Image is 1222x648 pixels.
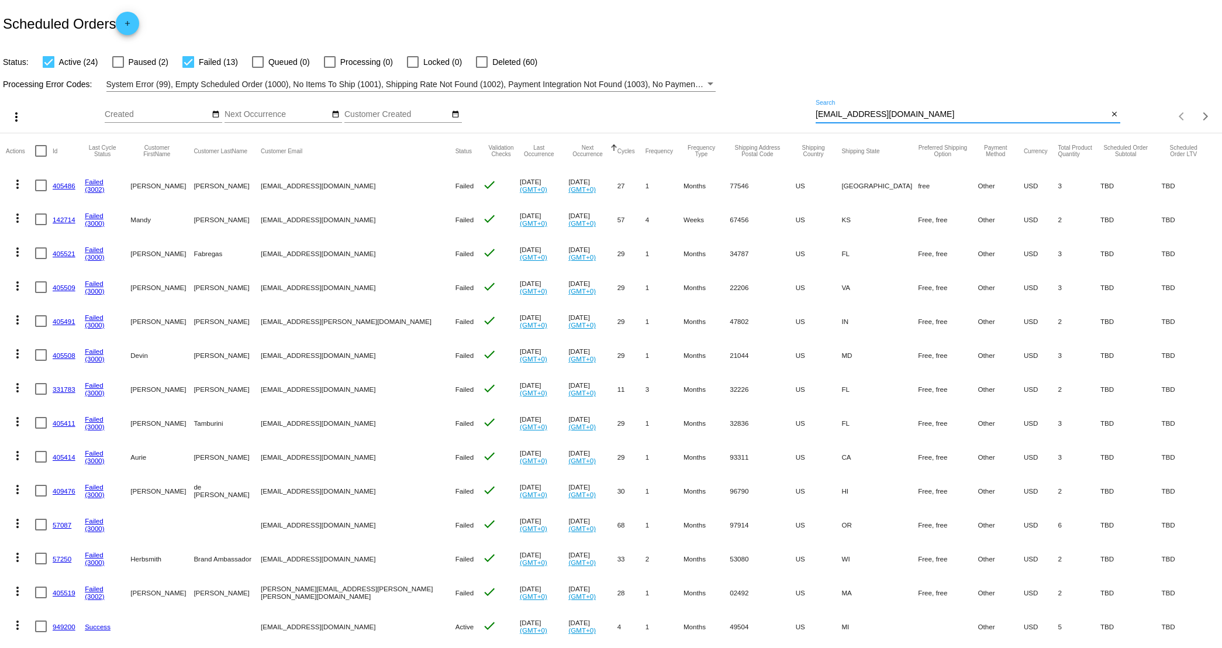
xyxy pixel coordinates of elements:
mat-icon: more_vert [11,245,25,259]
mat-cell: 3 [1058,406,1100,440]
a: (GMT+0) [520,287,547,295]
button: Clear [1108,109,1120,121]
mat-cell: [PERSON_NAME] [130,236,194,270]
mat-cell: 1 [645,474,684,508]
a: (GMT+0) [568,219,596,227]
mat-cell: Free, free [918,474,978,508]
a: (GMT+0) [568,389,596,397]
mat-cell: TBD [1161,236,1216,270]
mat-cell: Free, free [918,338,978,372]
mat-cell: 34787 [730,236,795,270]
a: (3000) [85,457,105,464]
button: Change sorting for PaymentMethod.Type [978,144,1013,157]
mat-cell: [EMAIL_ADDRESS][DOMAIN_NAME] [261,236,455,270]
mat-cell: [DATE] [568,338,617,372]
mat-cell: TBD [1100,304,1161,338]
mat-cell: TBD [1100,372,1161,406]
mat-cell: USD [1024,508,1058,542]
a: (GMT+0) [520,253,547,261]
a: 405521 [53,250,75,257]
mat-cell: 96790 [730,474,795,508]
a: Failed [85,483,103,491]
mat-cell: TBD [1100,440,1161,474]
mat-cell: TBD [1161,440,1216,474]
mat-cell: US [796,236,842,270]
mat-cell: 33 [617,542,645,575]
mat-icon: more_vert [11,177,25,191]
mat-cell: [EMAIL_ADDRESS][DOMAIN_NAME] [261,542,455,575]
mat-icon: date_range [332,110,340,119]
mat-cell: [DATE] [568,508,617,542]
mat-cell: [EMAIL_ADDRESS][DOMAIN_NAME] [261,202,455,236]
button: Change sorting for PreferredShippingOption [918,144,967,157]
a: Failed [85,449,103,457]
a: (GMT+0) [568,253,596,261]
mat-cell: USD [1024,406,1058,440]
mat-cell: USD [1024,168,1058,202]
mat-cell: OR [841,508,918,542]
mat-cell: USD [1024,236,1058,270]
mat-icon: more_vert [11,381,25,395]
mat-cell: [DATE] [520,474,568,508]
mat-cell: Months [684,440,730,474]
mat-cell: Months [684,406,730,440]
a: (3000) [85,287,105,295]
mat-cell: TBD [1100,542,1161,575]
mat-cell: USD [1024,270,1058,304]
mat-cell: Months [684,542,730,575]
a: (3000) [85,321,105,329]
mat-cell: Months [684,270,730,304]
mat-cell: [PERSON_NAME] [130,168,194,202]
mat-cell: Free, free [918,508,978,542]
mat-cell: VA [841,270,918,304]
a: Failed [85,381,103,389]
mat-cell: Months [684,304,730,338]
mat-cell: 67456 [730,202,795,236]
mat-cell: [DATE] [568,202,617,236]
mat-cell: US [796,440,842,474]
mat-cell: 32836 [730,406,795,440]
mat-cell: [DATE] [520,270,568,304]
button: Change sorting for CurrencyIso [1024,147,1048,154]
mat-cell: Other [978,202,1024,236]
mat-cell: Other [978,440,1024,474]
a: (GMT+0) [568,423,596,430]
mat-cell: USD [1024,474,1058,508]
mat-cell: 29 [617,338,645,372]
a: 331783 [53,385,75,393]
mat-cell: [DATE] [568,440,617,474]
mat-cell: MD [841,338,918,372]
mat-cell: [DATE] [568,406,617,440]
mat-cell: Other [978,168,1024,202]
a: (3000) [85,219,105,227]
mat-cell: Months [684,168,730,202]
mat-cell: 2 [1058,202,1100,236]
mat-cell: [DATE] [520,304,568,338]
mat-cell: Aurie [130,440,194,474]
a: 405509 [53,284,75,291]
button: Change sorting for Status [455,147,472,154]
mat-cell: Herbsmith [130,542,194,575]
button: Change sorting for CustomerEmail [261,147,302,154]
button: Change sorting for CustomerFirstName [130,144,183,157]
a: (GMT+0) [568,287,596,295]
mat-cell: [PERSON_NAME] [194,440,261,474]
mat-cell: [PERSON_NAME] [130,270,194,304]
a: (GMT+0) [520,457,547,464]
a: 405414 [53,453,75,461]
mat-icon: more_vert [11,313,25,327]
a: (GMT+0) [568,355,596,363]
a: (GMT+0) [520,321,547,329]
mat-cell: 2 [1058,542,1100,575]
mat-cell: US [796,338,842,372]
mat-cell: de [PERSON_NAME] [194,474,261,508]
mat-cell: IN [841,304,918,338]
mat-cell: FL [841,372,918,406]
input: Search [816,110,1108,119]
mat-cell: [EMAIL_ADDRESS][DOMAIN_NAME] [261,474,455,508]
button: Change sorting for Cycles [617,147,635,154]
mat-cell: TBD [1161,338,1216,372]
a: (GMT+0) [520,219,547,227]
button: Change sorting for CustomerLastName [194,147,247,154]
a: (GMT+0) [568,457,596,464]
